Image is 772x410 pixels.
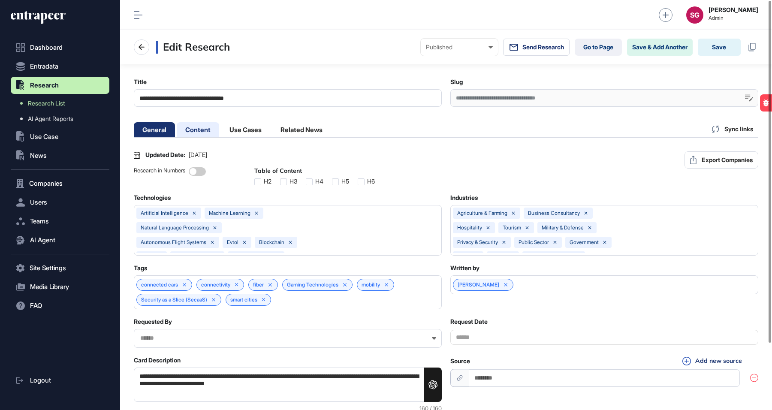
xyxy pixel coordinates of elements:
div: Updated Date: [145,151,207,158]
div: machine learning [209,210,250,216]
label: Written by [450,265,479,271]
div: Hospitality [457,225,482,231]
span: Research [30,82,59,89]
div: Government [570,239,599,245]
a: Dashboard [11,39,109,56]
button: Use Case [11,128,109,145]
span: Gaming Technologies [287,282,338,288]
label: Title [134,78,147,85]
span: Send Research [522,44,564,51]
button: SG [686,6,703,24]
a: [PERSON_NAME] [458,282,499,288]
label: Requested By [134,318,172,325]
div: military & defense [542,225,584,231]
span: Use Case [30,133,58,140]
span: smart cities [230,297,257,303]
span: Admin [709,15,758,21]
button: Add new source [680,356,745,366]
span: Site Settings [30,265,66,271]
li: Related News [272,122,331,137]
button: Users [11,194,109,211]
button: Send Research [503,39,570,56]
button: agriculture & farmingbusiness consultancyHospitalityTourismmilitary & defenseprivacy & securityPu... [450,205,758,256]
div: natural language processing [141,225,209,231]
div: H3 [289,178,297,185]
button: AI Agent [11,232,109,249]
input: Datepicker input [450,330,758,345]
div: Table of Content [254,167,375,175]
div: Public Sector [519,239,549,245]
div: agriculture & farming [457,210,507,216]
a: Research List [15,96,109,111]
div: blockchain [259,239,284,245]
button: News [11,147,109,164]
button: artificial intelligencemachine learningnatural language processingautonomous flight systemsevtolb... [134,205,442,256]
strong: [PERSON_NAME] [709,6,758,13]
li: Use Cases [221,122,270,137]
label: Tags [134,265,147,271]
button: Teams [11,213,109,230]
label: Source [450,358,470,365]
div: privacy & security [457,239,498,245]
div: Published [426,44,493,51]
div: business consultancy [528,210,580,216]
button: Companies [11,175,109,192]
div: H4 [315,178,323,185]
a: AI Agent Reports [15,111,109,127]
span: News [30,152,47,159]
li: Content [177,122,219,137]
button: Save [698,39,741,56]
span: mobility [362,282,380,288]
button: Research [11,77,109,94]
div: Tourism [503,225,521,231]
li: General [134,122,175,137]
label: Slug [450,78,463,85]
div: evtol [227,239,238,245]
span: [DATE] [189,151,207,158]
div: Sync links [707,121,758,137]
span: FAQ [30,302,42,309]
span: Companies [29,180,63,187]
span: Dashboard [30,44,63,51]
button: FAQ [11,297,109,314]
span: Research List [28,100,65,107]
div: H2 [264,178,271,185]
span: AI Agent [30,237,55,244]
a: Logout [11,372,109,389]
span: connectivity [201,282,230,288]
span: connected cars [141,282,178,288]
label: Technologies [134,194,171,201]
button: Export Companies [685,151,758,169]
span: AI Agent Reports [28,115,73,122]
div: autonomous flight systems [141,239,206,245]
button: Media Library [11,278,109,295]
span: Logout [30,377,51,384]
label: Industries [450,194,478,201]
div: artificial intelligence [141,210,188,216]
span: Teams [30,218,49,225]
div: H5 [341,178,349,185]
div: Research in Numbers [134,167,185,185]
span: Security as a Slice (SecaaS) [141,297,207,303]
button: Site Settings [11,259,109,277]
label: Card Description [134,357,181,364]
span: Entradata [30,63,58,70]
label: Request Date [450,318,488,325]
span: Media Library [30,283,69,290]
span: Users [30,199,47,206]
a: Go to Page [575,39,622,56]
h3: Edit Research [156,41,230,54]
div: H6 [367,178,375,185]
span: fiber [253,282,264,288]
button: Entradata [11,58,109,75]
button: Save & Add Another [627,39,693,56]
